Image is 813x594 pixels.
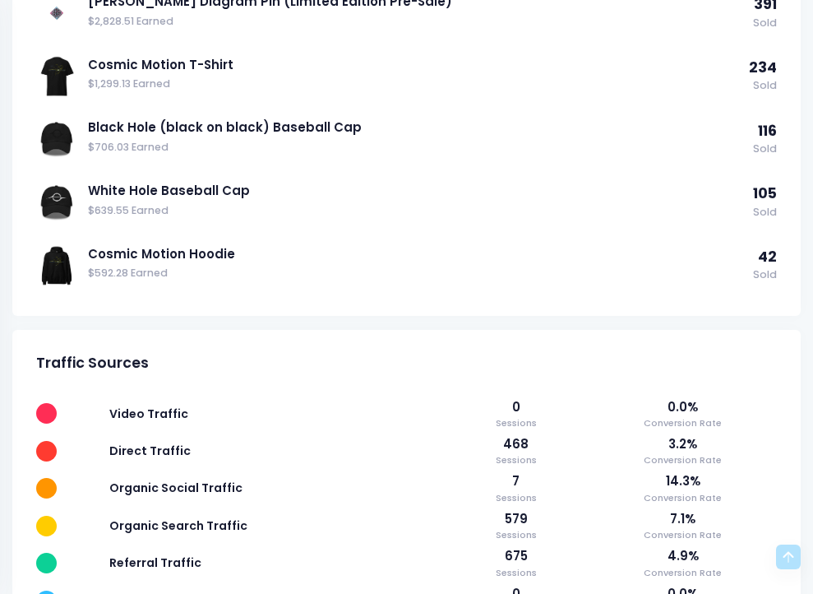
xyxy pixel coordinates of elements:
[460,416,573,430] span: Sessions
[460,398,573,416] span: 0
[589,528,777,542] span: Conversion Rate
[753,267,777,283] span: Sold
[460,510,573,528] span: 579
[589,510,777,528] span: 7.1%
[109,443,191,459] span: Direct Traffic
[88,56,741,74] a: Cosmic Motion T-Shirt
[88,266,745,281] span: $592.28 Earned
[758,247,777,267] span: 42
[749,78,777,94] span: Sold
[88,203,745,219] span: $639.55 Earned
[589,566,777,580] span: Conversion Rate
[589,472,777,490] span: 14.3%
[88,77,741,92] span: $1,299.13 Earned
[460,453,573,467] span: Sessions
[88,140,745,155] span: $706.03 Earned
[88,245,745,263] a: Cosmic Motion Hoodie
[460,435,573,453] span: 468
[589,491,777,505] span: Conversion Rate
[749,58,777,77] span: 234
[753,142,777,157] span: Sold
[753,183,777,203] span: 105
[753,16,777,31] span: Sold
[109,406,188,422] span: Video Traffic
[589,398,777,416] span: 0.0%
[589,547,777,565] span: 4.9%
[88,118,745,137] a: Black Hole (black on black) Baseball Cap
[460,566,573,580] span: Sessions
[109,517,247,534] span: Organic Search Traffic
[36,355,149,372] span: Traffic Sources
[589,416,777,430] span: Conversion Rate
[88,182,745,200] a: White Hole Baseball Cap
[460,472,573,490] span: 7
[109,480,243,496] span: Organic Social Traffic
[460,491,573,505] span: Sessions
[753,205,777,220] span: Sold
[460,528,573,542] span: Sessions
[88,14,745,30] span: $2,828.51 Earned
[589,435,777,453] span: 3.2%
[589,453,777,467] span: Conversion Rate
[460,547,573,565] span: 675
[109,555,201,571] span: Referral Traffic
[758,121,777,141] span: 116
